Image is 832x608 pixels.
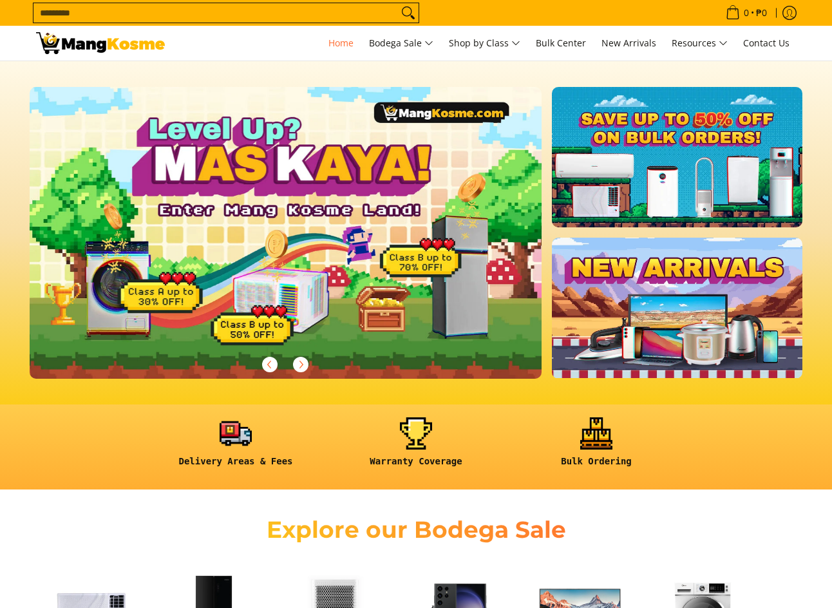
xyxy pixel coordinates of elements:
[287,350,315,379] button: Next
[30,87,542,379] img: Gaming desktop banner
[672,35,728,52] span: Resources
[513,417,680,477] a: <h6><strong>Bulk Ordering</strong></h6>
[229,515,603,544] h2: Explore our Bodega Sale
[332,417,500,477] a: <h6><strong>Warranty Coverage</strong></h6>
[529,26,592,61] a: Bulk Center
[754,8,769,17] span: ₱0
[536,37,586,49] span: Bulk Center
[36,32,165,54] img: Mang Kosme: Your Home Appliances Warehouse Sale Partner!
[742,8,751,17] span: 0
[322,26,360,61] a: Home
[442,26,527,61] a: Shop by Class
[595,26,663,61] a: New Arrivals
[737,26,796,61] a: Contact Us
[363,26,440,61] a: Bodega Sale
[398,3,419,23] button: Search
[152,417,319,477] a: <h6><strong>Delivery Areas & Fees</strong></h6>
[449,35,520,52] span: Shop by Class
[722,6,771,20] span: •
[743,37,789,49] span: Contact Us
[256,350,284,379] button: Previous
[178,26,796,61] nav: Main Menu
[665,26,734,61] a: Resources
[601,37,656,49] span: New Arrivals
[369,35,433,52] span: Bodega Sale
[328,37,354,49] span: Home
